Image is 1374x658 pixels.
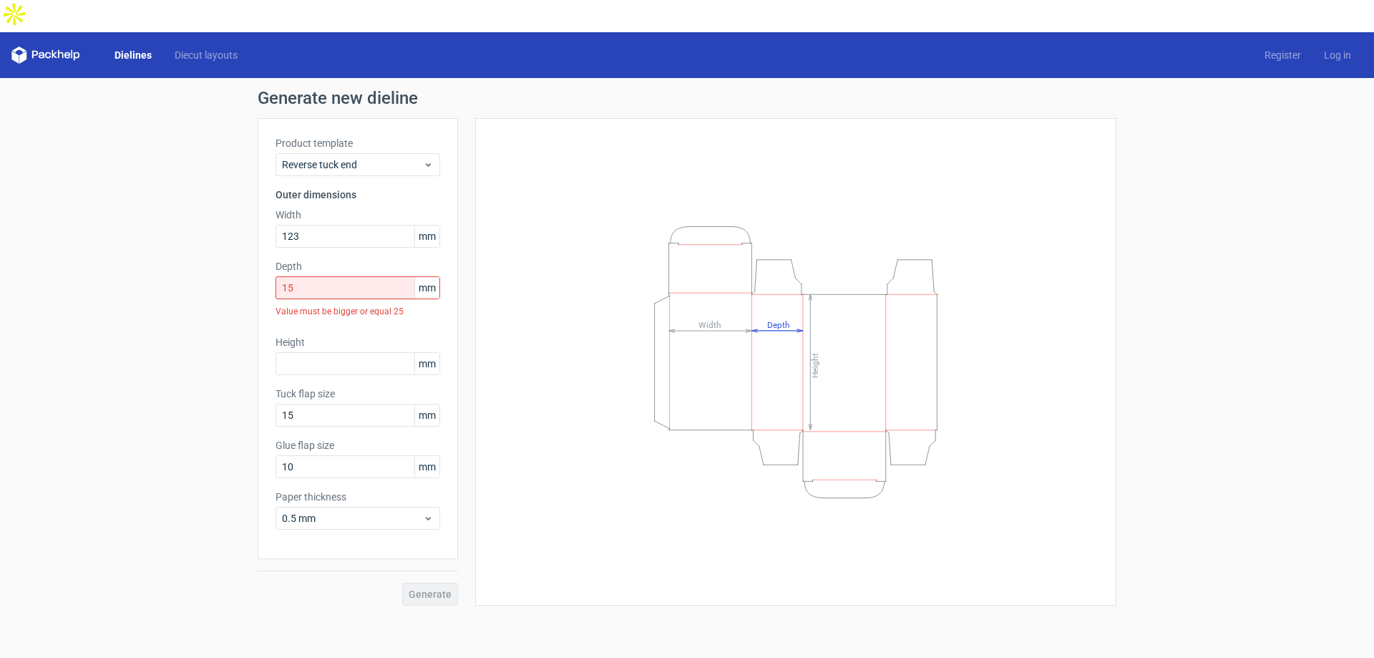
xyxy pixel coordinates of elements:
label: Width [276,208,440,222]
span: Reverse tuck end [282,158,423,172]
span: mm [414,277,439,299]
label: Paper thickness [276,490,440,504]
tspan: Width [698,319,721,329]
a: Register [1253,48,1312,62]
label: Depth [276,259,440,274]
label: Height [276,335,440,349]
label: Product template [276,136,440,150]
a: Log in [1312,48,1363,62]
tspan: Height [810,352,820,377]
tspan: Depth [767,319,790,329]
span: mm [414,405,439,426]
div: Value must be bigger or equal 25 [276,299,440,324]
label: Tuck flap size [276,387,440,401]
span: mm [414,353,439,374]
h1: Generate new dieline [258,89,1116,107]
h3: Outer dimensions [276,188,440,202]
span: mm [414,456,439,478]
a: Dielines [103,48,163,62]
span: mm [414,226,439,247]
span: 0.5 mm [282,511,423,526]
label: Glue flap size [276,438,440,453]
a: Diecut layouts [163,48,249,62]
